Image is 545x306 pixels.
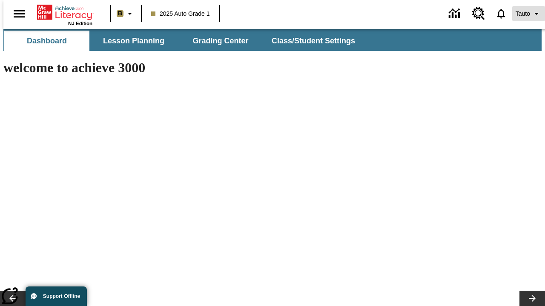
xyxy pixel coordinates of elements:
a: Data Center [444,2,467,25]
button: Open side menu [7,1,32,26]
span: NJ Edition [68,21,92,26]
a: Home [37,4,92,21]
span: 2025 Auto Grade 1 [151,9,210,18]
span: Lesson Planning [103,36,164,46]
h1: welcome to achieve 3000 [3,60,371,76]
span: Class/Student Settings [272,36,355,46]
button: Lesson carousel, Next [519,291,545,306]
button: Profile/Settings [512,6,545,21]
button: Grading Center [178,31,263,51]
button: Boost Class color is light brown. Change class color [113,6,138,21]
span: Support Offline [43,293,80,299]
div: SubNavbar [3,29,542,51]
button: Support Offline [26,286,87,306]
a: Resource Center, Will open in new tab [467,2,490,25]
div: Home [37,3,92,26]
span: Dashboard [27,36,67,46]
button: Class/Student Settings [265,31,362,51]
button: Dashboard [4,31,89,51]
span: Tauto [516,9,530,18]
a: Notifications [490,3,512,25]
button: Lesson Planning [91,31,176,51]
div: SubNavbar [3,31,363,51]
span: B [118,8,122,19]
span: Grading Center [192,36,248,46]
